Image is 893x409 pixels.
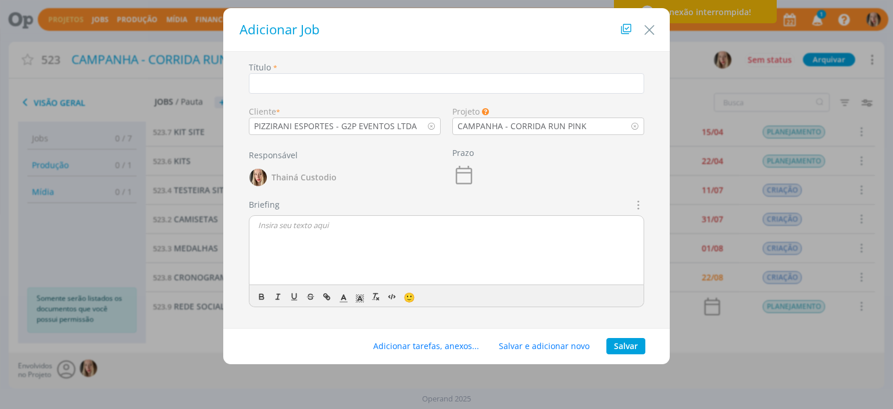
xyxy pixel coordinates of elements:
div: CAMPANHA - CORRIDA RUN PINK [458,120,589,132]
label: Briefing [249,198,280,211]
label: Responsável [249,149,298,161]
button: Salvar e adicionar novo [491,338,597,354]
div: Cliente [249,105,441,118]
span: Thainá Custodio [272,173,337,182]
h1: Adicionar Job [235,20,658,40]
span: Cor do Texto [335,290,352,304]
div: CAMPANHA - CORRIDA RUN PINK [453,120,589,132]
button: Adicionar tarefas, anexos... [366,338,487,354]
div: dialog [223,8,670,364]
button: 🙂 [401,290,417,304]
div: PIZZIRANI ESPORTES - G2P EVENTOS LTDA [254,120,419,132]
div: PIZZIRANI ESPORTES - G2P EVENTOS LTDA [249,120,419,132]
span: 🙂 [403,291,415,304]
button: TThainá Custodio [249,166,337,189]
button: Close [641,16,658,39]
label: Título [249,61,271,73]
label: Prazo [452,147,474,159]
img: T [249,169,267,186]
span: Cor de Fundo [352,290,368,304]
div: Projeto [452,105,644,118]
button: Salvar [606,338,645,354]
